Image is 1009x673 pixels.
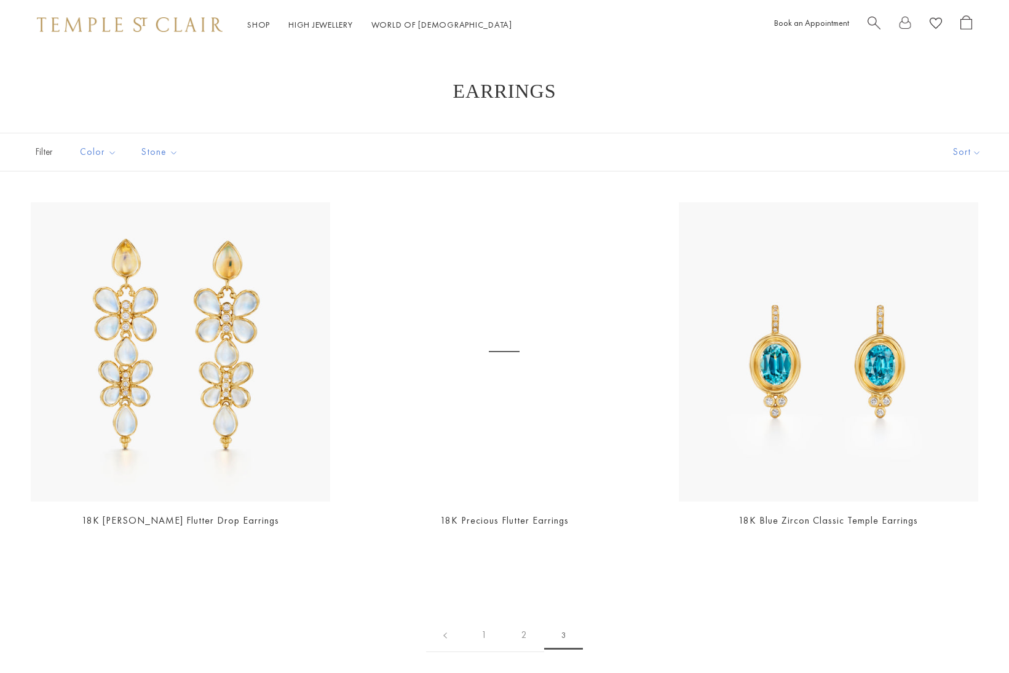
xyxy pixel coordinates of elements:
a: 18K Precious Flutter Earrings18K Precious Flutter Earrings [355,202,654,502]
a: 2 [504,618,544,652]
a: Book an Appointment [774,17,849,28]
a: ShopShop [247,19,270,30]
span: 3 [544,621,583,650]
button: Color [71,138,126,166]
a: 1 [464,618,504,652]
img: 18K Luna Flutter Drop Earrings [31,202,330,502]
a: Open Shopping Bag [960,15,972,34]
button: Show sort by [925,133,1009,171]
a: Search [868,15,880,34]
span: Color [74,144,126,160]
a: Previous page [426,618,464,652]
nav: Main navigation [247,17,512,33]
a: View Wishlist [930,15,942,34]
a: 18K Blue Zircon Classic Temple Earrings [738,514,918,527]
img: 18K Blue Zircon Classic Temple Earrings [679,202,978,502]
a: 18K [PERSON_NAME] Flutter Drop Earrings [82,514,279,527]
a: 18K Luna Flutter Drop Earrings18K Luna Flutter Drop Earrings [31,202,330,502]
span: Stone [135,144,188,160]
a: High JewelleryHigh Jewellery [288,19,353,30]
img: Temple St. Clair [37,17,223,32]
button: Stone [132,138,188,166]
h1: Earrings [49,80,960,102]
a: World of [DEMOGRAPHIC_DATA]World of [DEMOGRAPHIC_DATA] [371,19,512,30]
a: 18K Precious Flutter Earrings [440,514,569,527]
